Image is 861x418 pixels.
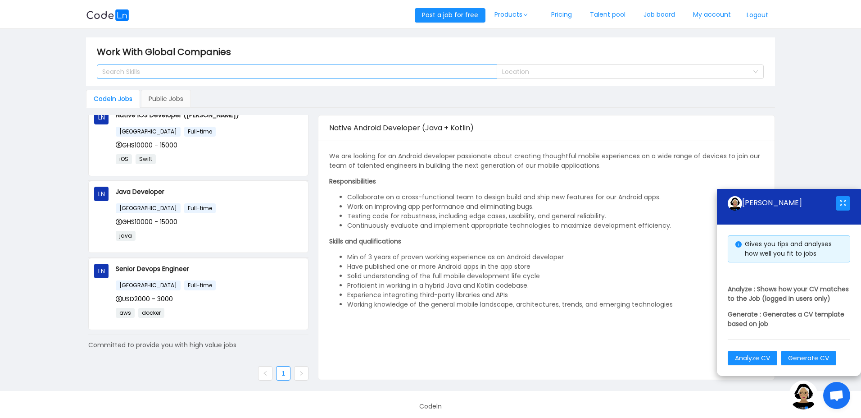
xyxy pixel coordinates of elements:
[347,202,763,211] li: Work on improving app performance and eliminating bugs.
[116,231,136,241] span: java
[86,9,129,21] img: logobg.f302741d.svg
[329,237,401,246] strong: Skills and qualifications
[781,351,836,365] button: Generate CV
[138,308,164,318] span: docker
[823,382,850,409] div: Open chat
[347,262,763,271] li: Have published one or more Android apps in the app store
[728,310,850,329] p: Generate : Generates a CV template based on job
[728,351,777,365] button: Analyze CV
[116,264,303,274] p: Senior Devops Engineer
[116,154,132,164] span: iOS
[294,366,308,381] li: Next Page
[329,177,376,186] strong: Responsibilities
[184,203,216,213] span: Full-time
[116,217,177,226] span: GHS10000 - 15000
[184,280,216,290] span: Full-time
[184,127,216,137] span: Full-time
[789,381,818,409] img: ground.ddcf5dcf.png
[88,340,308,350] div: Committed to provide you with high value jobs
[116,308,135,318] span: aws
[116,203,181,213] span: [GEOGRAPHIC_DATA]
[347,290,763,300] li: Experience integrating third-party libraries and APIs
[299,371,304,376] i: icon: right
[116,219,122,225] i: icon: dollar
[415,8,485,23] button: Post a job for free
[347,271,763,281] li: Solid understanding of the full mobile development life cycle
[347,281,763,290] li: Proficient in working in a hybrid Java and Kotlin codebase.
[745,239,832,258] span: Gives you tips and analyses how well you fit to jobs
[347,253,763,262] li: Min of 3 years of proven working experience as an Android developer
[116,127,181,137] span: [GEOGRAPHIC_DATA]
[86,90,140,108] div: Codeln Jobs
[136,154,156,164] span: Swift
[116,296,122,302] i: icon: dollar
[116,141,177,150] span: GHS10000 - 15000
[116,280,181,290] span: [GEOGRAPHIC_DATA]
[329,123,474,133] span: Native Android Developer (Java + Kotlin)
[97,45,236,59] span: Work With Global Companies
[836,196,850,211] button: icon: fullscreen
[116,187,303,197] p: Java Developer
[523,13,528,17] i: icon: down
[276,366,290,381] li: 1
[329,152,763,170] p: We are looking for an Android developer passionate about creating thoughtful mobile experiences o...
[347,300,763,309] li: Working knowledge of the general mobile landscape, architectures, trends, and emerging technologies
[116,142,122,148] i: icon: dollar
[735,241,742,248] i: icon: info-circle
[116,110,303,120] p: Native IOS Developer ([PERSON_NAME])
[276,367,290,380] a: 1
[753,69,758,75] i: icon: down
[728,196,742,211] img: ground.ddcf5dcf.png
[347,221,763,230] li: Continuously evaluate and implement appropriate technologies to maximize development efficiency.
[347,211,763,221] li: Testing code for robustness, including edge cases, usability, and general reliability.
[263,371,268,376] i: icon: left
[98,187,105,201] span: LN
[98,110,105,124] span: LN
[98,264,105,278] span: LN
[347,193,763,202] li: Collaborate on a cross-functional team to design build and ship new features for our Android apps.
[415,10,485,19] a: Post a job for free
[116,294,173,303] span: USD2000 - 3000
[141,90,191,108] div: Public Jobs
[502,67,748,76] div: Location
[740,8,775,23] button: Logout
[258,366,272,381] li: Previous Page
[728,285,850,303] p: Analyze : Shows how your CV matches to the Job (logged in users only)
[102,67,484,76] div: Search Skills
[728,196,836,211] div: [PERSON_NAME]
